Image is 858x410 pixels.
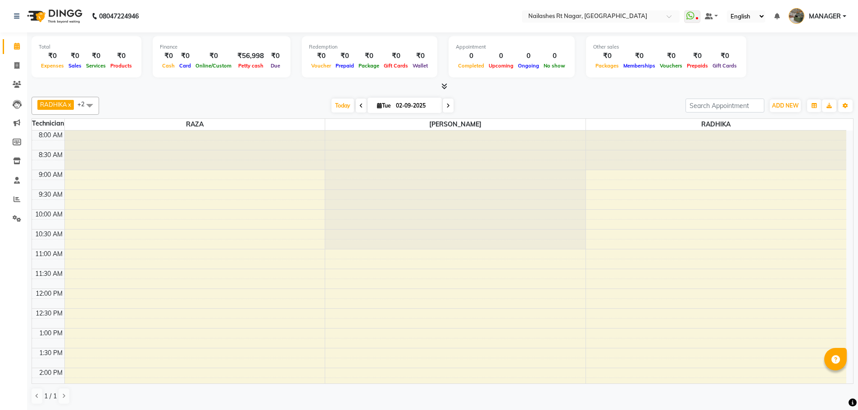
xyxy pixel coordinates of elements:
img: logo [23,4,85,29]
div: 8:00 AM [37,131,64,140]
div: ₹56,998 [234,51,268,61]
div: ₹0 [84,51,108,61]
span: Card [177,63,193,69]
div: Other sales [593,43,739,51]
span: Online/Custom [193,63,234,69]
div: 0 [541,51,567,61]
div: 12:30 PM [34,309,64,318]
span: Memberships [621,63,658,69]
span: Voucher [309,63,333,69]
div: ₹0 [108,51,134,61]
span: Prepaid [333,63,356,69]
span: RADHIKA [40,101,67,108]
span: Sales [66,63,84,69]
span: RAZA [65,119,325,130]
span: Services [84,63,108,69]
div: ₹0 [160,51,177,61]
a: x [67,101,71,108]
span: MANAGER [809,12,841,21]
div: 0 [486,51,516,61]
span: [PERSON_NAME] [325,119,586,130]
div: ₹0 [193,51,234,61]
div: 2:00 PM [37,368,64,378]
span: Upcoming [486,63,516,69]
div: ₹0 [268,51,283,61]
span: Ongoing [516,63,541,69]
span: Vouchers [658,63,685,69]
span: ADD NEW [772,102,799,109]
div: ₹0 [333,51,356,61]
div: ₹0 [309,51,333,61]
div: ₹0 [593,51,621,61]
div: ₹0 [39,51,66,61]
span: Due [268,63,282,69]
button: ADD NEW [770,99,801,112]
div: 9:00 AM [37,170,64,180]
b: 08047224946 [99,4,139,29]
div: ₹0 [710,51,739,61]
div: ₹0 [621,51,658,61]
div: 1:30 PM [37,348,64,358]
div: 11:30 AM [33,269,64,279]
span: Cash [160,63,177,69]
div: ₹0 [658,51,685,61]
div: 9:30 AM [37,190,64,199]
span: +2 [77,100,91,108]
div: 0 [456,51,486,61]
div: Appointment [456,43,567,51]
span: Tue [375,102,393,109]
div: Finance [160,43,283,51]
span: No show [541,63,567,69]
div: 10:00 AM [33,210,64,219]
div: 12:00 PM [34,289,64,298]
input: Search Appointment [685,99,764,113]
div: 0 [516,51,541,61]
span: Products [108,63,134,69]
div: ₹0 [66,51,84,61]
div: ₹0 [685,51,710,61]
div: ₹0 [356,51,381,61]
div: Technician [32,119,64,128]
span: RADHIKA [586,119,846,130]
img: MANAGER [789,8,804,24]
span: Today [331,99,354,113]
span: Wallet [410,63,430,69]
span: Completed [456,63,486,69]
div: Total [39,43,134,51]
span: Prepaids [685,63,710,69]
span: Gift Cards [710,63,739,69]
span: Package [356,63,381,69]
div: 8:30 AM [37,150,64,160]
span: Packages [593,63,621,69]
div: ₹0 [410,51,430,61]
div: Redemption [309,43,430,51]
div: 10:30 AM [33,230,64,239]
span: 1 / 1 [44,392,57,401]
div: ₹0 [381,51,410,61]
div: 1:00 PM [37,329,64,338]
span: Gift Cards [381,63,410,69]
div: 11:00 AM [33,249,64,259]
span: Expenses [39,63,66,69]
span: Petty cash [236,63,266,69]
div: ₹0 [177,51,193,61]
input: 2025-09-02 [393,99,438,113]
